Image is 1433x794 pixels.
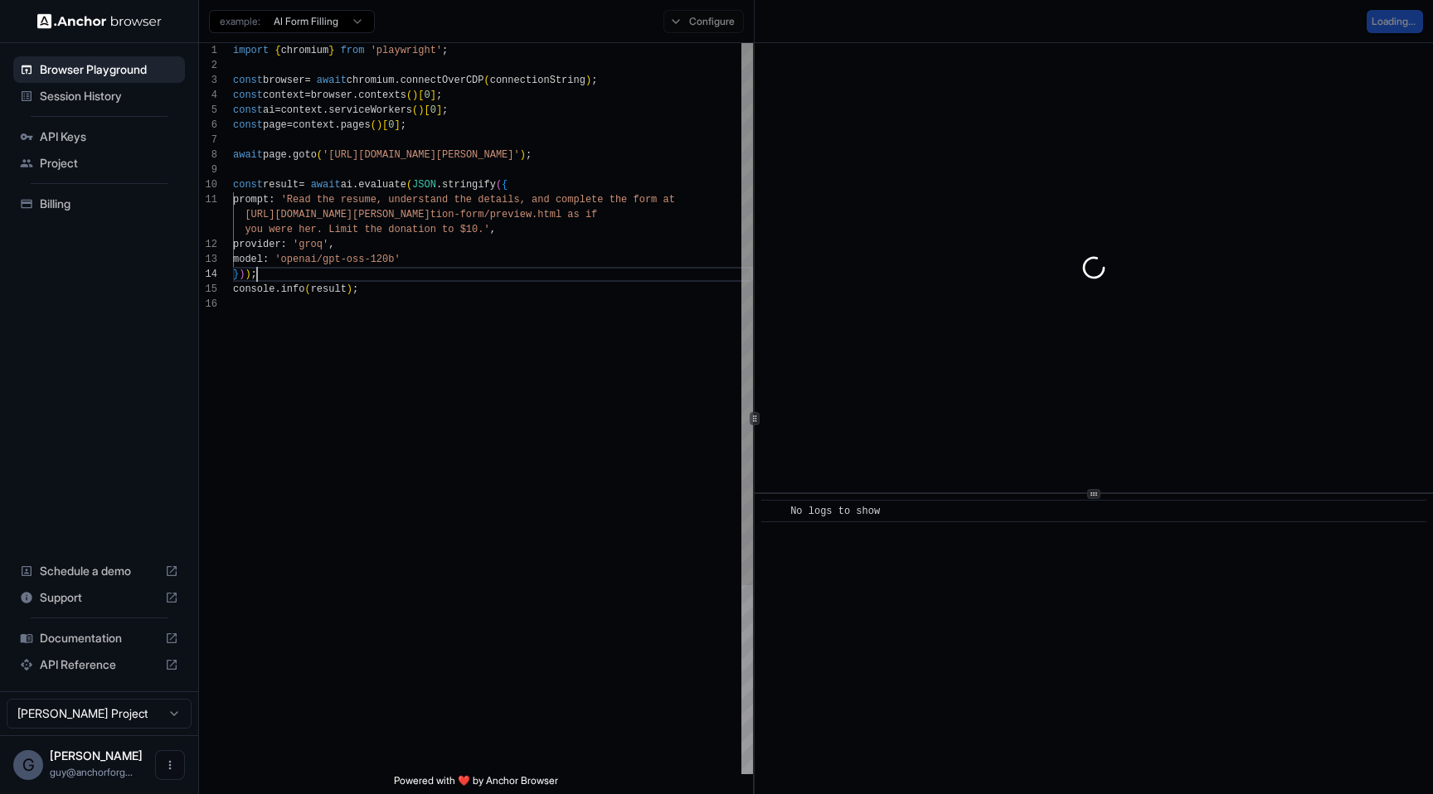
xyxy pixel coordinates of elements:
span: { [274,45,280,56]
span: [ [424,104,430,116]
span: . [323,104,328,116]
span: . [334,119,340,131]
button: Open menu [155,750,185,780]
div: G [13,750,43,780]
span: '[URL][DOMAIN_NAME][PERSON_NAME]' [323,149,520,161]
span: ) [239,269,245,280]
span: const [233,90,263,101]
span: goto [293,149,317,161]
span: ( [406,179,412,191]
span: stringify [442,179,496,191]
span: await [311,179,341,191]
span: ; [436,90,442,101]
div: 7 [199,133,217,148]
span: context [281,104,323,116]
span: ) [418,104,424,116]
span: JSON [412,179,436,191]
span: Browser Playground [40,61,178,78]
span: ( [317,149,323,161]
span: context [293,119,334,131]
span: browser [311,90,352,101]
span: ; [401,119,406,131]
span: ( [412,104,418,116]
span: result [263,179,299,191]
span: provider [233,239,281,250]
div: 10 [199,177,217,192]
span: . [274,283,280,295]
span: : [269,194,274,206]
span: ; [526,149,532,161]
span: Schedule a demo [40,563,158,579]
span: = [287,119,293,131]
span: ; [591,75,597,86]
span: ) [245,269,250,280]
div: 14 [199,267,217,282]
span: 'playwright' [371,45,442,56]
span: ) [412,90,418,101]
span: } [328,45,334,56]
span: Project [40,155,178,172]
span: await [233,149,263,161]
div: 4 [199,88,217,103]
div: Support [13,584,185,611]
span: ai [263,104,274,116]
span: [ [418,90,424,101]
span: [ [382,119,388,131]
span: API Keys [40,128,178,145]
span: info [281,283,305,295]
span: . [394,75,400,86]
span: ; [442,45,448,56]
span: { [502,179,508,191]
span: ( [371,119,376,131]
span: } [233,269,239,280]
span: page [263,149,287,161]
div: Project [13,150,185,177]
span: [URL][DOMAIN_NAME][PERSON_NAME] [245,209,430,220]
div: 16 [199,297,217,312]
div: Schedule a demo [13,558,185,584]
span: tion-form/preview.html as if [430,209,598,220]
div: 6 [199,118,217,133]
span: ) [585,75,591,86]
div: 5 [199,103,217,118]
span: 'openai/gpt-oss-120b' [274,254,400,265]
span: const [233,75,263,86]
span: ) [347,283,352,295]
span: Documentation [40,630,158,646]
span: . [436,179,442,191]
span: No logs to show [790,506,880,517]
span: model [233,254,263,265]
span: ) [376,119,382,131]
span: prompt [233,194,269,206]
span: const [233,104,263,116]
div: 11 [199,192,217,207]
span: . [352,90,358,101]
span: serviceWorkers [328,104,412,116]
span: = [304,90,310,101]
div: 2 [199,58,217,73]
span: : [263,254,269,265]
span: ( [304,283,310,295]
span: = [299,179,304,191]
span: ] [436,104,442,116]
span: 0 [430,104,436,116]
div: API Reference [13,651,185,678]
span: page [263,119,287,131]
span: ( [406,90,412,101]
span: 0 [424,90,430,101]
span: ​ [770,503,778,520]
div: Browser Playground [13,56,185,83]
span: connectionString [490,75,585,86]
div: API Keys [13,123,185,150]
span: evaluate [358,179,406,191]
span: import [233,45,269,56]
span: Billing [40,196,178,212]
span: , [328,239,334,250]
span: ( [484,75,490,86]
span: Powered with ❤️ by Anchor Browser [394,774,558,794]
span: ] [394,119,400,131]
span: API Reference [40,656,158,673]
span: await [317,75,347,86]
img: Anchor Logo [37,13,162,29]
div: 9 [199,162,217,177]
